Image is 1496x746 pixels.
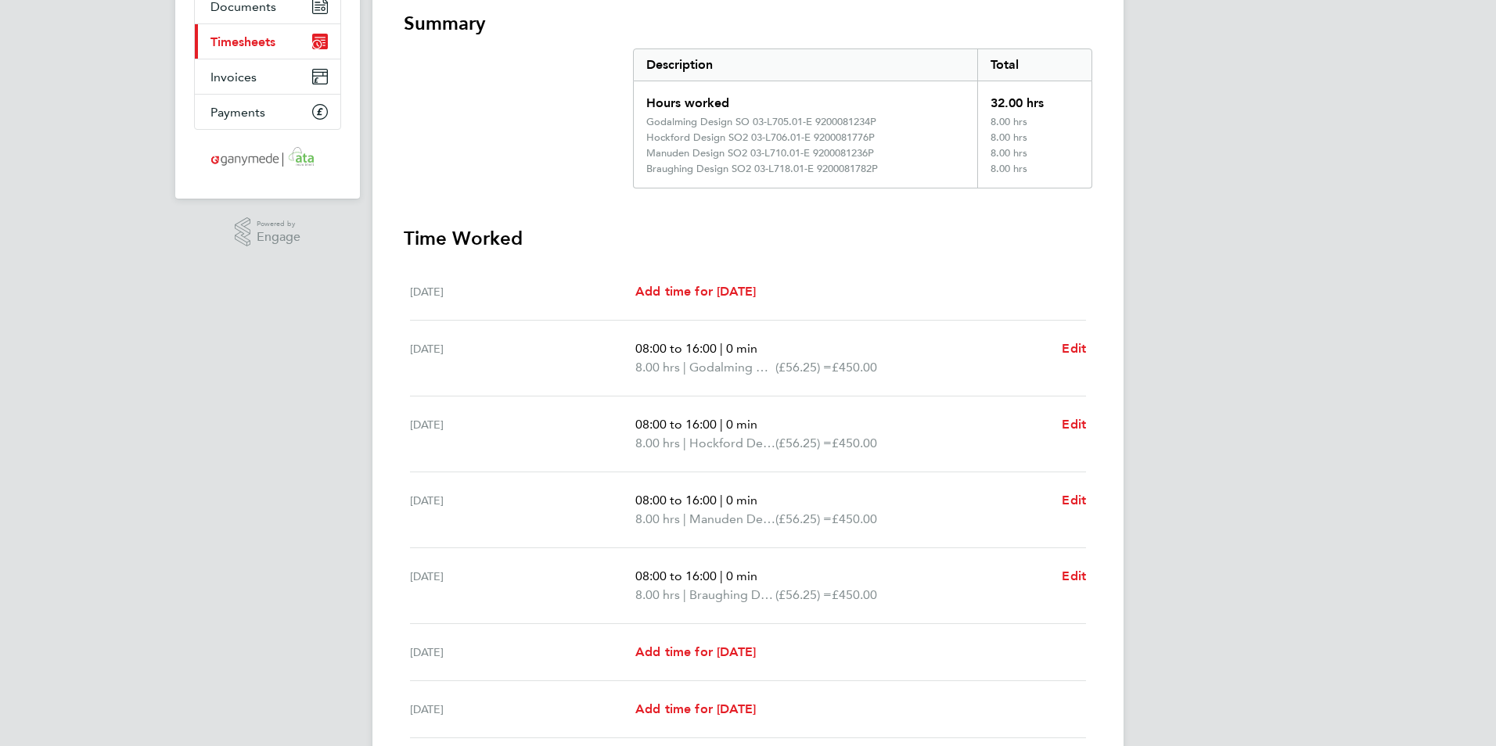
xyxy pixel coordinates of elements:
[634,49,977,81] div: Description
[410,282,635,301] div: [DATE]
[635,436,680,450] span: 8.00 hrs
[720,568,723,583] span: |
[410,491,635,529] div: [DATE]
[775,360,832,375] span: (£56.25) =
[635,360,680,375] span: 8.00 hrs
[635,644,756,659] span: Add time for [DATE]
[257,231,300,244] span: Engage
[1062,493,1086,507] span: Edit
[410,339,635,377] div: [DATE]
[195,59,340,94] a: Invoices
[832,360,877,375] span: £450.00
[404,11,1092,36] h3: Summary
[977,49,1091,81] div: Total
[1062,567,1086,586] a: Edit
[195,24,340,59] a: Timesheets
[683,587,686,602] span: |
[775,587,832,602] span: (£56.25) =
[210,70,257,84] span: Invoices
[646,131,875,144] div: Hockford Design SO2 03-L706.01-E 9200081776P
[977,147,1091,163] div: 8.00 hrs
[195,95,340,129] a: Payments
[635,511,680,526] span: 8.00 hrs
[635,341,717,356] span: 08:00 to 16:00
[726,417,757,432] span: 0 min
[646,163,878,175] div: Braughing Design SO2 03-L718.01-E 9200081782P
[635,282,756,301] a: Add time for [DATE]
[1062,568,1086,583] span: Edit
[635,700,756,719] a: Add time for [DATE]
[683,360,686,375] span: |
[210,105,265,120] span: Payments
[635,568,717,583] span: 08:00 to 16:00
[1062,417,1086,432] span: Edit
[646,147,874,160] div: Manuden Design SO2 03-L710.01-E 9200081236P
[683,511,686,526] span: |
[832,587,877,602] span: £450.00
[720,493,723,507] span: |
[1062,491,1086,510] a: Edit
[977,131,1091,147] div: 8.00 hrs
[194,145,341,170] a: Go to home page
[410,415,635,453] div: [DATE]
[1062,341,1086,356] span: Edit
[726,568,757,583] span: 0 min
[410,700,635,719] div: [DATE]
[635,643,756,662] a: Add time for [DATE]
[210,34,275,49] span: Timesheets
[646,116,876,128] div: Godalming Design SO 03-L705.01-E 9200081234P
[635,284,756,299] span: Add time for [DATE]
[689,358,775,377] span: Godalming Design SO 03-L705.01-E 9200081234P
[720,341,723,356] span: |
[977,116,1091,131] div: 8.00 hrs
[832,436,877,450] span: £450.00
[257,217,300,231] span: Powered by
[689,434,775,453] span: Hockford Design SO2 03-L706.01-E 9200081776P
[635,493,717,507] span: 08:00 to 16:00
[726,341,757,356] span: 0 min
[235,217,301,247] a: Powered byEngage
[410,643,635,662] div: [DATE]
[775,436,832,450] span: (£56.25) =
[775,511,832,526] span: (£56.25) =
[404,226,1092,251] h3: Time Worked
[633,48,1092,188] div: Summary
[207,145,329,170] img: ganymedesolutions-logo-retina.png
[720,417,723,432] span: |
[1062,415,1086,434] a: Edit
[683,436,686,450] span: |
[634,81,977,116] div: Hours worked
[726,493,757,507] span: 0 min
[635,417,717,432] span: 08:00 to 16:00
[689,510,775,529] span: Manuden Design SO2 03-L710.01-E 9200081236P
[689,586,775,604] span: Braughing Design SO2 03-L718.01-E 9200081782P
[832,511,877,526] span: £450.00
[977,163,1091,188] div: 8.00 hrs
[977,81,1091,116] div: 32.00 hrs
[1062,339,1086,358] a: Edit
[635,701,756,716] span: Add time for [DATE]
[635,587,680,602] span: 8.00 hrs
[410,567,635,604] div: [DATE]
